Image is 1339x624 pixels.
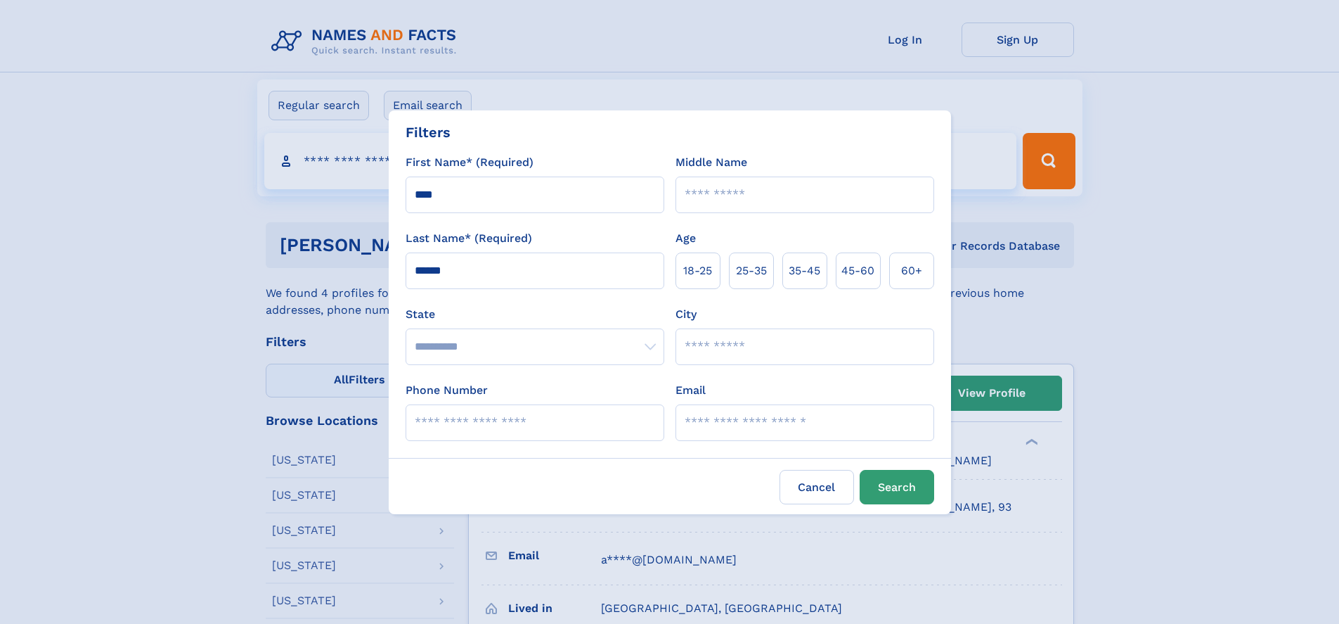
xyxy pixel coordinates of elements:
[683,262,712,279] span: 18‑25
[406,230,532,247] label: Last Name* (Required)
[406,122,451,143] div: Filters
[860,470,934,504] button: Search
[406,154,533,171] label: First Name* (Required)
[406,382,488,399] label: Phone Number
[675,382,706,399] label: Email
[675,306,697,323] label: City
[841,262,874,279] span: 45‑60
[736,262,767,279] span: 25‑35
[675,230,696,247] label: Age
[675,154,747,171] label: Middle Name
[901,262,922,279] span: 60+
[780,470,854,504] label: Cancel
[789,262,820,279] span: 35‑45
[406,306,664,323] label: State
